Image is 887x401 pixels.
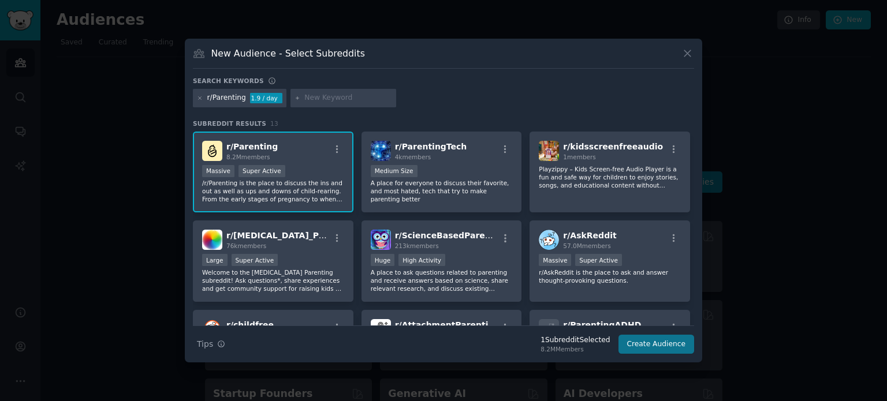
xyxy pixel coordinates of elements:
span: r/ ParentingADHD [563,320,641,329]
p: Playzippy – Kids Screen-free Audio Player is a fun and safe way for children to enjoy stories, so... [539,165,681,189]
div: Super Active [575,254,622,266]
span: r/ AskReddit [563,231,616,240]
img: ScienceBasedParenting [371,230,391,250]
span: 57.0M members [563,242,610,249]
span: 13 [270,120,278,127]
p: /r/Parenting is the place to discuss the ins and out as well as ups and downs of child-rearing. F... [202,179,344,203]
span: r/ AttachmentParenting [395,320,500,329]
span: Subreddit Results [193,119,266,128]
span: r/ Parenting [226,142,278,151]
span: 4k members [395,153,431,160]
p: r/AskReddit is the place to ask and answer thought-provoking questions. [539,268,681,284]
span: r/ ScienceBasedParenting [395,231,509,240]
button: Tips [193,334,229,354]
img: kidsscreenfreeaudio [539,141,559,161]
input: New Keyword [304,93,392,103]
p: A place for everyone to discuss their favorite, and most hated, tech that try to make parenting b... [371,179,513,203]
img: childfree [202,319,222,339]
span: r/ childfree [226,320,274,329]
div: Medium Size [371,165,418,177]
span: 213k members [395,242,439,249]
span: r/ ParentingTech [395,142,467,151]
h3: New Audience - Select Subreddits [211,47,365,59]
p: A place to ask questions related to parenting and receive answers based on science, share relevan... [371,268,513,293]
span: 76k members [226,242,266,249]
div: r/Parenting [207,93,246,103]
img: Autism_Parenting [202,230,222,250]
div: Super Active [232,254,278,266]
span: r/ kidsscreenfreeaudio [563,142,663,151]
span: r/ [MEDICAL_DATA]_Parenting [226,231,357,240]
div: Massive [539,254,571,266]
div: Massive [202,165,234,177]
div: 1.9 / day [250,93,282,103]
h3: Search keywords [193,77,264,85]
p: Welcome to the [MEDICAL_DATA] Parenting subreddit! Ask questions*, share experiences and get comm... [202,268,344,293]
div: Super Active [238,165,285,177]
div: 1 Subreddit Selected [541,335,610,346]
img: ParentingTech [371,141,391,161]
span: Tips [197,338,213,350]
span: 8.2M members [226,153,270,160]
button: Create Audience [618,335,695,354]
img: AttachmentParenting [371,319,391,339]
div: Huge [371,254,395,266]
span: 1 members [563,153,596,160]
img: Parenting [202,141,222,161]
div: High Activity [398,254,445,266]
img: AskReddit [539,230,559,250]
div: Large [202,254,228,266]
div: 8.2M Members [541,345,610,353]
